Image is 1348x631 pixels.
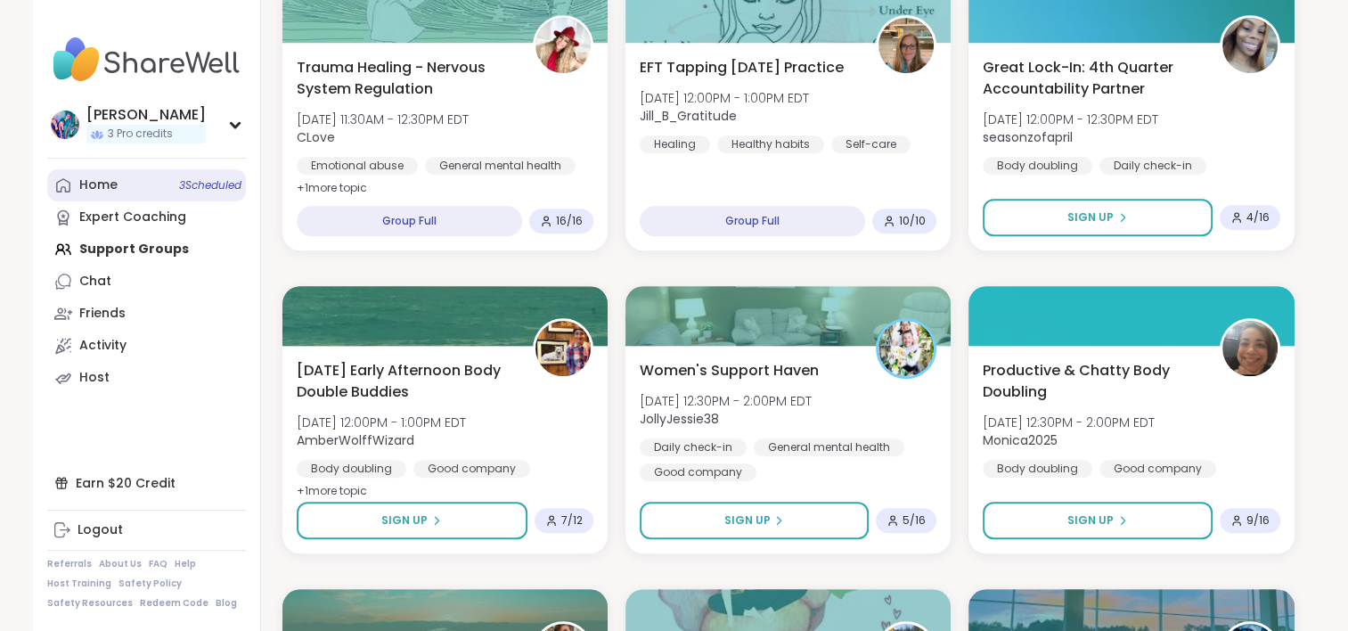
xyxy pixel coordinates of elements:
[535,18,591,73] img: CLove
[878,18,934,73] img: Jill_B_Gratitude
[297,57,513,100] span: Trauma Healing - Nervous System Regulation
[640,135,710,153] div: Healing
[831,135,911,153] div: Self-care
[297,502,527,539] button: Sign Up
[297,128,335,146] b: CLove
[179,178,241,193] span: 3 Scheduled
[983,111,1158,128] span: [DATE] 12:00PM - 12:30PM EDT
[216,597,237,610] a: Blog
[297,414,466,431] span: [DATE] 12:00PM - 1:00PM EDT
[1246,513,1270,528] span: 9 / 16
[754,438,904,456] div: General mental health
[903,513,926,528] span: 5 / 16
[47,362,246,394] a: Host
[47,330,246,362] a: Activity
[556,214,583,228] span: 16 / 16
[79,305,126,323] div: Friends
[1067,209,1114,225] span: Sign Up
[983,157,1092,175] div: Body doubling
[297,206,522,236] div: Group Full
[878,321,934,376] img: JollyJessie38
[983,502,1212,539] button: Sign Up
[79,209,186,226] div: Expert Coaching
[640,206,865,236] div: Group Full
[47,578,111,590] a: Host Training
[983,460,1092,478] div: Body doubling
[983,57,1199,100] span: Great Lock-In: 4th Quarter Accountability Partner
[47,201,246,234] a: Expert Coaching
[1067,512,1114,529] span: Sign Up
[717,135,824,153] div: Healthy habits
[297,111,469,128] span: [DATE] 11:30AM - 12:30PM EDT
[47,298,246,330] a: Friends
[983,414,1155,431] span: [DATE] 12:30PM - 2:00PM EDT
[79,337,127,355] div: Activity
[79,369,110,387] div: Host
[640,107,737,125] b: Jill_B_Gratitude
[297,360,513,403] span: [DATE] Early Afternoon Body Double Buddies
[640,502,869,539] button: Sign Up
[47,467,246,499] div: Earn $20 Credit
[140,597,208,610] a: Redeem Code
[983,360,1199,403] span: Productive & Chatty Body Doubling
[640,89,809,107] span: [DATE] 12:00PM - 1:00PM EDT
[297,460,406,478] div: Body doubling
[983,199,1212,236] button: Sign Up
[640,463,756,481] div: Good company
[47,597,133,610] a: Safety Resources
[899,214,926,228] span: 10 / 10
[79,176,118,194] div: Home
[1099,157,1206,175] div: Daily check-in
[1246,210,1270,225] span: 4 / 16
[983,431,1058,449] b: Monica2025
[425,157,576,175] div: General mental health
[640,57,844,78] span: EFT Tapping [DATE] Practice
[108,127,173,142] span: 3 Pro credits
[47,29,246,91] img: ShareWell Nav Logo
[1222,321,1278,376] img: Monica2025
[149,558,167,570] a: FAQ
[47,514,246,546] a: Logout
[381,512,428,529] span: Sign Up
[78,521,123,539] div: Logout
[175,558,196,570] a: Help
[51,111,79,139] img: hollyjanicki
[297,157,418,175] div: Emotional abuse
[86,105,206,125] div: [PERSON_NAME]
[983,128,1073,146] b: seasonzofapril
[535,321,591,376] img: AmberWolffWizard
[1099,460,1216,478] div: Good company
[640,360,819,381] span: Women's Support Haven
[561,513,583,528] span: 7 / 12
[47,558,92,570] a: Referrals
[118,578,182,590] a: Safety Policy
[47,169,246,201] a: Home3Scheduled
[640,410,719,428] b: JollyJessie38
[297,431,414,449] b: AmberWolffWizard
[723,512,770,529] span: Sign Up
[79,273,111,291] div: Chat
[47,266,246,298] a: Chat
[413,460,530,478] div: Good company
[640,438,747,456] div: Daily check-in
[640,392,812,410] span: [DATE] 12:30PM - 2:00PM EDT
[99,558,142,570] a: About Us
[1222,18,1278,73] img: seasonzofapril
